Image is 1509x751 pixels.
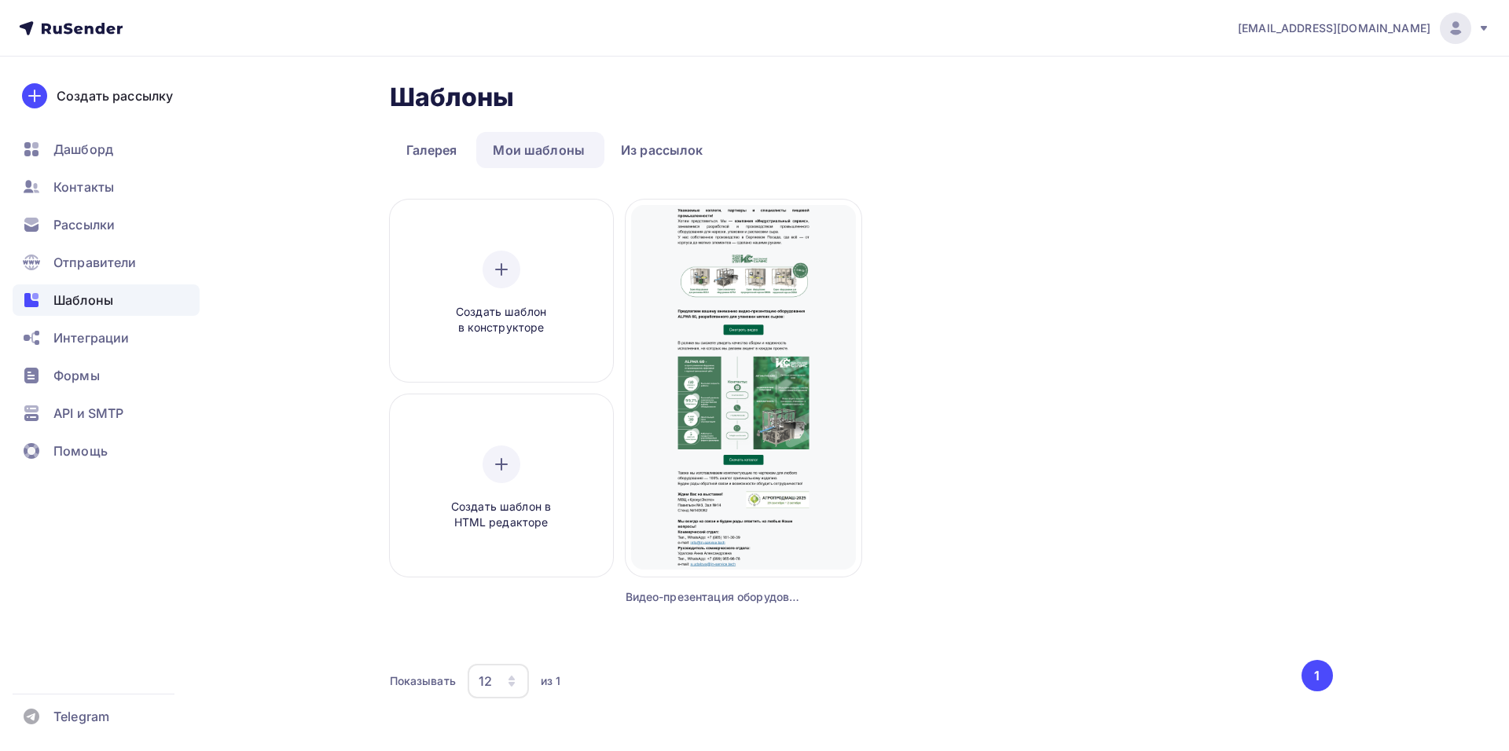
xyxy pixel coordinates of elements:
[1302,660,1333,691] button: Go to page 1
[390,82,515,113] h2: Шаблоны
[53,404,123,423] span: API и SMTP
[53,178,114,196] span: Контакты
[476,132,601,168] a: Мои шаблоны
[390,673,456,689] div: Показывать
[13,247,200,278] a: Отправители
[13,284,200,316] a: Шаблоны
[13,134,200,165] a: Дашборд
[13,209,200,240] a: Рассылки
[53,366,100,385] span: Формы
[53,253,137,272] span: Отправители
[53,215,115,234] span: Рассылки
[390,132,474,168] a: Галерея
[53,291,113,310] span: Шаблоны
[626,589,802,605] div: Видео-презентация оборудования ALPHA для упаковки мягких сыров
[467,663,530,699] button: 12
[53,140,113,159] span: Дашборд
[53,707,109,726] span: Telegram
[53,328,129,347] span: Интеграции
[427,499,576,531] span: Создать шаблон в HTML редакторе
[57,86,173,105] div: Создать рассылку
[541,673,561,689] div: из 1
[427,304,576,336] span: Создать шаблон в конструкторе
[53,441,108,460] span: Помощь
[1298,660,1333,691] ul: Pagination
[604,132,720,168] a: Из рассылок
[479,672,492,691] div: 12
[13,171,200,203] a: Контакты
[1238,13,1490,44] a: [EMAIL_ADDRESS][DOMAIN_NAME]
[1238,20,1430,36] span: [EMAIL_ADDRESS][DOMAIN_NAME]
[13,360,200,391] a: Формы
